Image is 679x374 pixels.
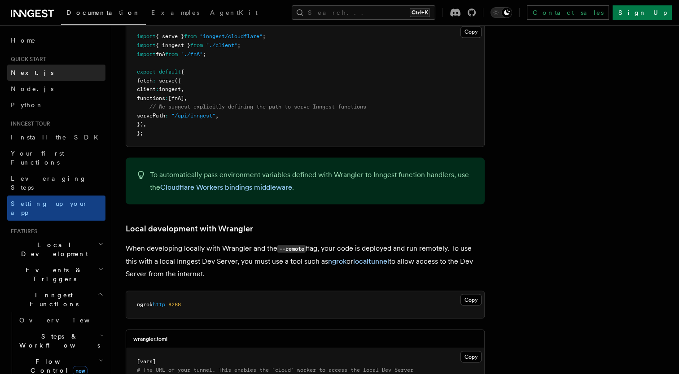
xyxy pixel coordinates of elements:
span: "/api/inngest" [171,112,215,118]
span: default [159,68,181,74]
span: Local Development [7,240,98,258]
a: Documentation [61,3,146,25]
p: To automatically pass environment variables defined with Wrangler to Inngest function handlers, u... [150,168,474,193]
span: , [181,86,184,92]
span: , [184,95,187,101]
span: , [215,112,219,118]
a: Node.js [7,81,105,97]
span: import [137,42,156,48]
code: --remote [277,245,306,252]
a: Contact sales [527,5,609,20]
span: ; [203,51,206,57]
a: localtunnel [353,257,389,265]
span: functions [137,95,165,101]
span: ; [237,42,241,48]
span: from [165,51,178,57]
button: Local Development [7,237,105,262]
span: Documentation [66,9,140,16]
span: 8288 [168,301,181,307]
span: }; [137,130,143,136]
a: Setting up your app [7,196,105,221]
span: , [143,121,146,127]
h3: wrangler.toml [133,335,167,342]
span: // We suggest explicitly defining the path to serve Inngest functions [149,103,366,109]
span: serve [159,77,175,83]
button: Copy [460,351,482,362]
a: Home [7,32,105,48]
span: Next.js [11,69,53,76]
a: Local development with Wrangler [126,222,253,235]
span: ({ [175,77,181,83]
span: Features [7,228,37,235]
a: Your first Functions [7,145,105,170]
a: Sign Up [613,5,672,20]
a: Examples [146,3,205,24]
a: Cloudflare Workers bindings middleware [160,183,292,191]
span: [vars] [137,358,156,364]
a: Next.js [7,65,105,81]
span: Python [11,101,44,109]
span: import [137,51,156,57]
span: from [184,33,197,39]
span: AgentKit [210,9,258,16]
a: Overview [16,312,105,328]
span: export [137,68,156,74]
button: Inngest Functions [7,287,105,312]
span: import [137,33,156,39]
span: : [156,86,159,92]
span: servePath [137,112,165,118]
button: Toggle dark mode [491,7,512,18]
span: from [190,42,203,48]
span: Your first Functions [11,150,64,166]
span: fnA [156,51,165,57]
span: : [165,95,168,101]
span: "inngest/cloudflare" [200,33,263,39]
button: Copy [460,26,482,38]
span: ngrok [137,301,153,307]
span: # The URL of your tunnel. This enables the "cloud" worker to access the local Dev Server [137,366,413,373]
span: Install the SDK [11,134,104,141]
span: Inngest Functions [7,291,97,309]
span: "./client" [206,42,237,48]
span: : [153,77,156,83]
span: Examples [151,9,199,16]
span: fetch [137,77,153,83]
span: Events & Triggers [7,265,98,283]
button: Steps & Workflows [16,328,105,353]
span: Overview [19,317,112,324]
span: : [165,112,168,118]
span: Quick start [7,56,46,63]
span: Home [11,36,36,45]
span: Steps & Workflows [16,332,100,350]
span: ; [263,33,266,39]
a: Leveraging Steps [7,170,105,196]
span: Leveraging Steps [11,175,87,191]
span: { serve } [156,33,184,39]
span: Setting up your app [11,200,88,216]
a: ngrok [328,257,346,265]
a: Install the SDK [7,129,105,145]
button: Events & Triggers [7,262,105,287]
span: { inngest } [156,42,190,48]
button: Search...Ctrl+K [292,5,435,20]
span: }) [137,121,143,127]
span: "./fnA" [181,51,203,57]
span: { [181,68,184,74]
span: http [153,301,165,307]
a: Python [7,97,105,113]
button: Copy [460,294,482,305]
span: Inngest tour [7,120,50,127]
span: client [137,86,156,92]
span: Node.js [11,85,53,92]
span: [fnA] [168,95,184,101]
kbd: Ctrl+K [410,8,430,17]
a: AgentKit [205,3,263,24]
span: inngest [159,86,181,92]
p: When developing locally with Wrangler and the flag, your code is deployed and run remotely. To us... [126,242,485,280]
